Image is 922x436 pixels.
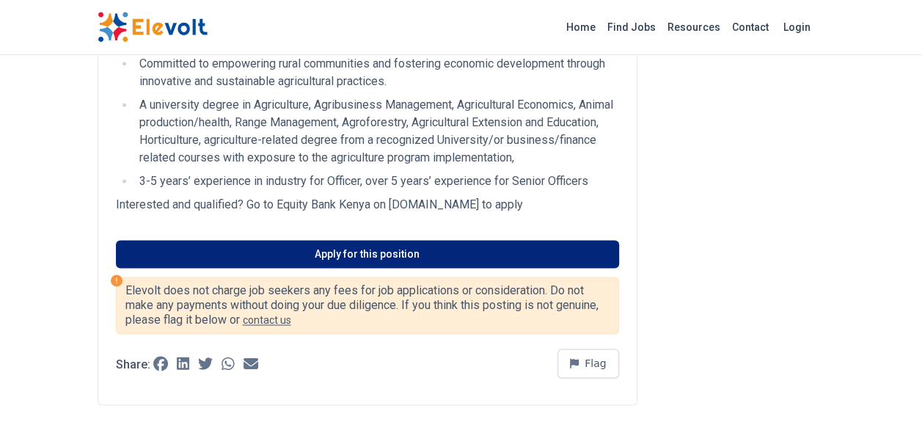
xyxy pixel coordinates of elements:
a: Home [560,15,601,39]
a: Contact [726,15,775,39]
p: Share: [116,359,150,371]
a: Resources [662,15,726,39]
img: Elevolt [98,12,208,43]
iframe: Chat Widget [849,366,922,436]
p: Elevolt does not charge job seekers any fees for job applications or consideration. Do not make a... [125,283,610,327]
button: Flag [557,349,619,378]
a: Apply for this position [116,240,619,268]
li: A university degree in Agriculture, Agribusiness Management, Agricultural Economics, Animal produ... [135,96,619,167]
p: Interested and qualified? Go to Equity Bank Kenya on [DOMAIN_NAME] to apply [116,196,619,214]
a: Find Jobs [601,15,662,39]
li: 3-5 years’ experience in industry for Officer, over 5 years’ experience for Senior Officers [135,172,619,190]
a: Login [775,12,819,42]
a: contact us [243,314,291,326]
li: Committed to empowering rural communities and fostering economic development through innovative a... [135,55,619,90]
